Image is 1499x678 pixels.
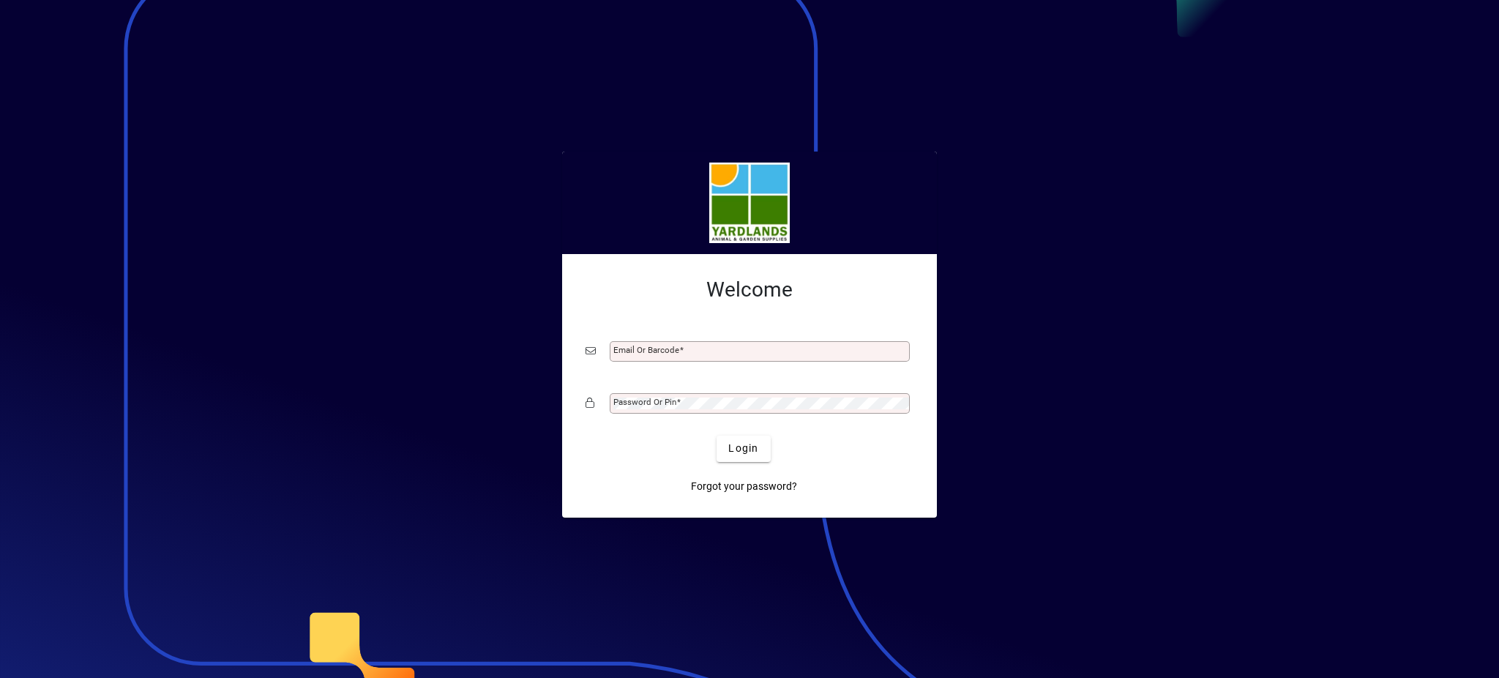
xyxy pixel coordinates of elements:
button: Login [717,436,770,462]
span: Forgot your password? [691,479,797,494]
h2: Welcome [586,277,913,302]
mat-label: Email or Barcode [613,345,679,355]
span: Login [728,441,758,456]
a: Forgot your password? [685,474,803,500]
mat-label: Password or Pin [613,397,676,407]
